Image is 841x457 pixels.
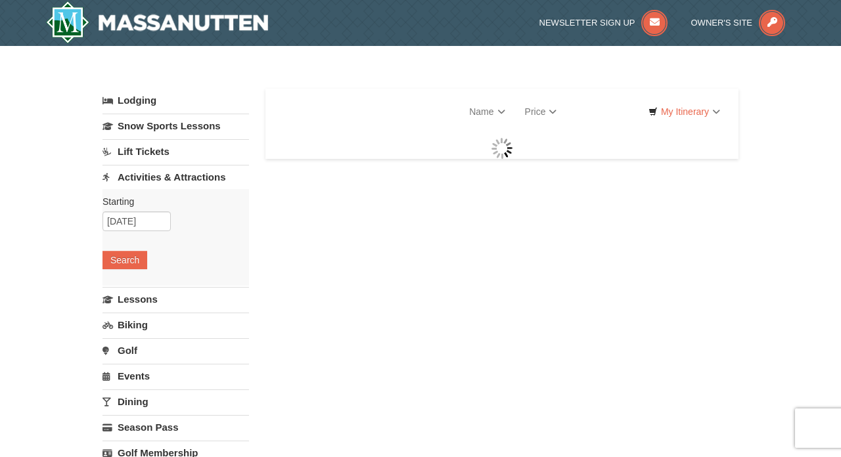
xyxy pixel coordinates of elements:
label: Starting [102,195,239,208]
span: Newsletter Sign Up [539,18,635,28]
a: Name [459,98,514,125]
button: Search [102,251,147,269]
a: Dining [102,389,249,414]
img: wait gif [491,138,512,159]
a: My Itinerary [640,102,729,121]
a: Massanutten Resort [46,1,268,43]
a: Activities & Attractions [102,165,249,189]
a: Lift Tickets [102,139,249,163]
a: Newsletter Sign Up [539,18,668,28]
a: Price [515,98,567,125]
a: Snow Sports Lessons [102,114,249,138]
a: Golf [102,338,249,362]
a: Events [102,364,249,388]
span: Owner's Site [691,18,753,28]
a: Season Pass [102,415,249,439]
a: Lodging [102,89,249,112]
a: Owner's Site [691,18,786,28]
a: Lessons [102,287,249,311]
img: Massanutten Resort Logo [46,1,268,43]
a: Biking [102,313,249,337]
